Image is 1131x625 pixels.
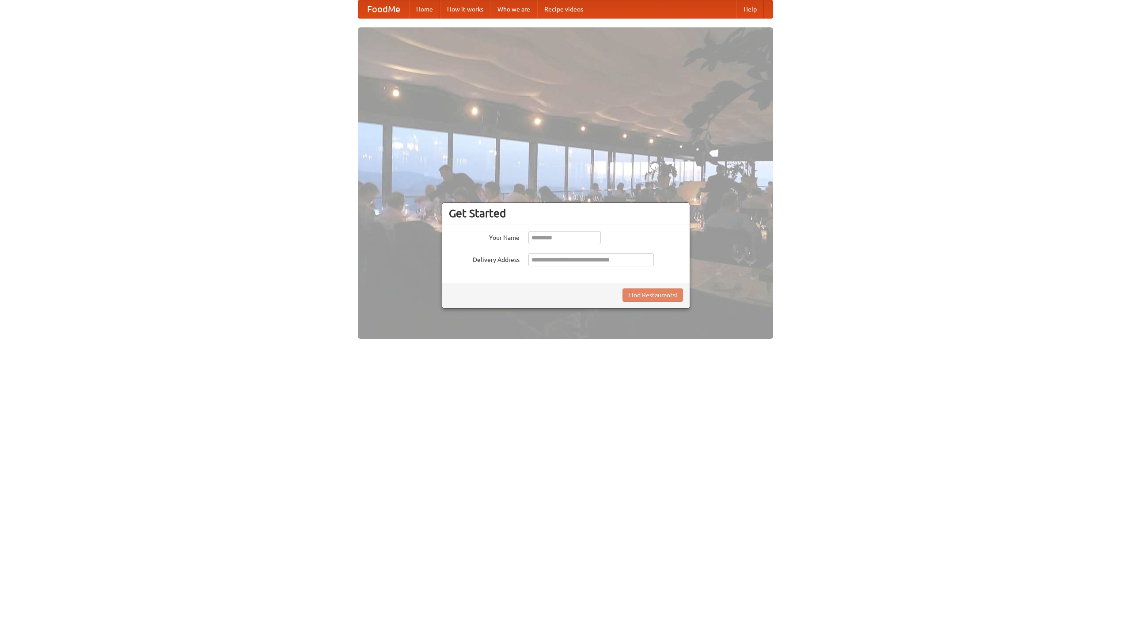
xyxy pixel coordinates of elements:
a: Recipe videos [537,0,590,18]
button: Find Restaurants! [622,288,683,302]
a: Who we are [490,0,537,18]
a: Home [409,0,440,18]
label: Your Name [449,231,520,242]
a: FoodMe [358,0,409,18]
a: How it works [440,0,490,18]
h3: Get Started [449,207,683,220]
a: Help [736,0,764,18]
label: Delivery Address [449,253,520,264]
